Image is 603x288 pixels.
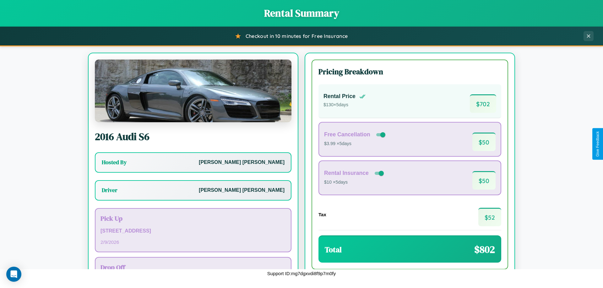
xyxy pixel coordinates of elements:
h4: Free Cancellation [324,131,370,138]
h3: Driver [102,186,117,194]
h4: Rental Insurance [324,170,369,176]
span: $ 52 [478,208,501,226]
h3: Hosted By [102,159,127,166]
p: [PERSON_NAME] [PERSON_NAME] [199,158,285,167]
p: 2 / 9 / 2026 [100,238,286,246]
p: [STREET_ADDRESS] [100,227,286,236]
div: Give Feedback [595,131,600,157]
p: $ 130 × 5 days [323,101,366,109]
h4: Rental Price [323,93,356,100]
h3: Pricing Breakdown [318,66,501,77]
p: $3.99 × 5 days [324,140,387,148]
h3: Pick Up [100,214,286,223]
h3: Total [325,244,342,255]
span: $ 50 [472,133,496,151]
span: $ 50 [472,171,496,190]
span: Checkout in 10 minutes for Free Insurance [246,33,348,39]
div: Open Intercom Messenger [6,267,21,282]
p: $10 × 5 days [324,178,385,186]
h1: Rental Summary [6,6,597,20]
h2: 2016 Audi S6 [95,130,291,144]
h4: Tax [318,212,326,217]
p: Support ID: mg7dgxvdi8f9p7m0fy [267,269,336,278]
span: $ 802 [474,243,495,256]
span: $ 702 [470,94,496,113]
p: [PERSON_NAME] [PERSON_NAME] [199,186,285,195]
h3: Drop Off [100,263,286,272]
img: Audi S6 [95,60,291,122]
